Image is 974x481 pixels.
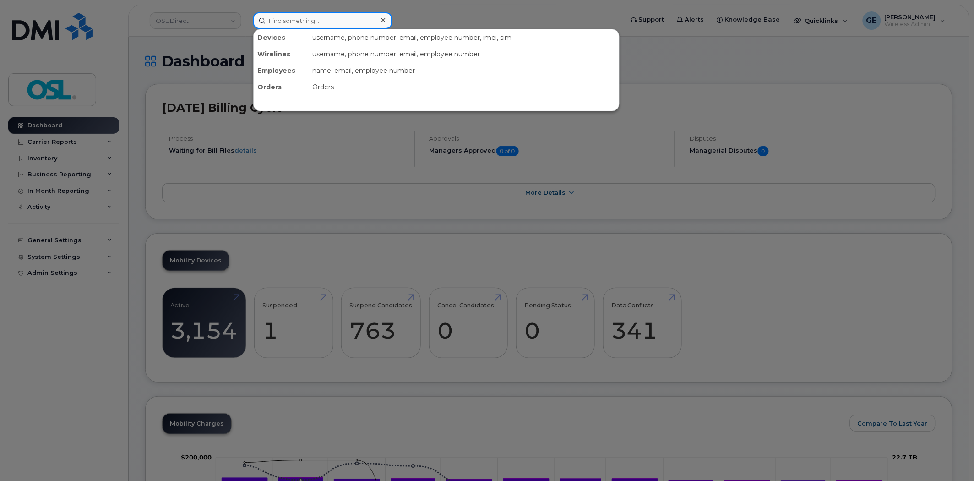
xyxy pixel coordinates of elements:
div: Orders [254,79,309,95]
div: username, phone number, email, employee number [309,46,619,62]
div: name, email, employee number [309,62,619,79]
div: username, phone number, email, employee number, imei, sim [309,29,619,46]
div: Employees [254,62,309,79]
div: Devices [254,29,309,46]
div: Orders [309,79,619,95]
div: Wirelines [254,46,309,62]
